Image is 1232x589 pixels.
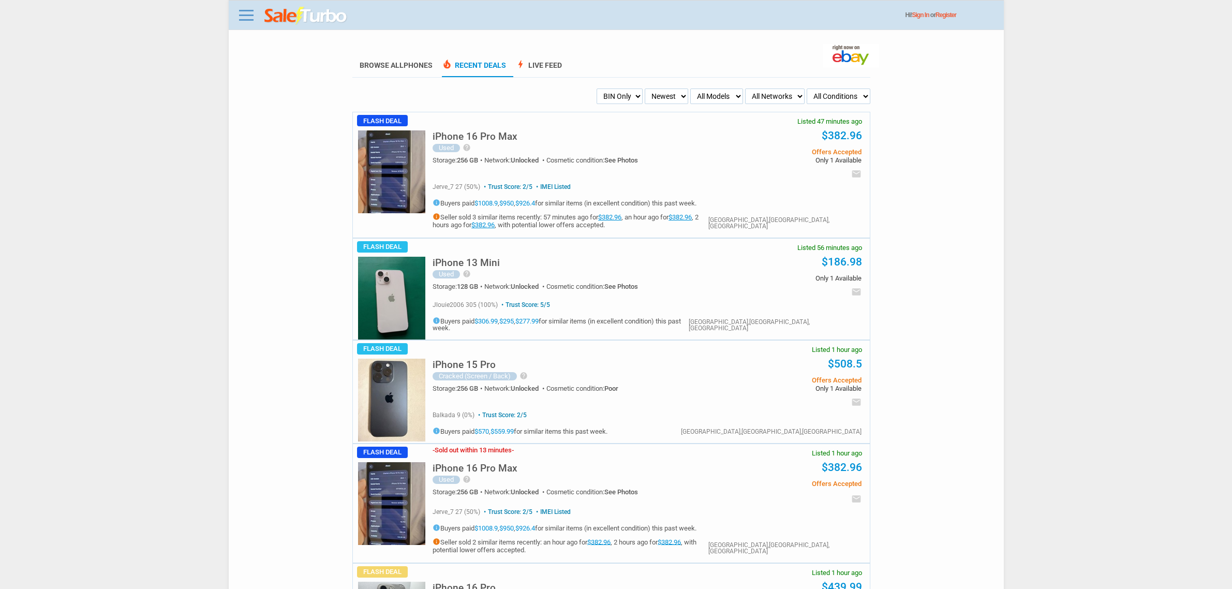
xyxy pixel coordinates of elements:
[433,134,517,141] a: iPhone 16 Pro Max
[499,199,514,207] a: $950
[433,283,484,290] div: Storage:
[433,183,480,190] span: jerve_7 27 (50%)
[499,301,550,308] span: Trust Score: 5/5
[433,524,440,532] i: info
[512,446,514,454] span: -
[433,372,517,380] div: Cracked (Screen / Back)
[442,59,452,69] span: local_fire_department
[681,429,862,435] div: [GEOGRAPHIC_DATA],[GEOGRAPHIC_DATA],[GEOGRAPHIC_DATA]
[511,283,539,290] span: Unlocked
[433,270,460,278] div: Used
[358,257,425,340] img: s-l225.jpg
[705,157,861,164] span: Only 1 Available
[912,11,929,19] a: Sign In
[534,183,571,190] span: IMEI Listed
[499,524,514,532] a: $950
[658,538,681,546] a: $382.96
[433,157,484,164] div: Storage:
[358,462,425,545] img: s-l225.jpg
[471,221,495,229] a: $382.96
[358,359,425,441] img: s-l225.jpg
[822,256,862,268] a: $186.98
[851,287,862,297] i: email
[515,199,535,207] a: $926.4
[433,199,440,207] i: info
[404,61,433,69] span: Phones
[433,476,460,484] div: Used
[457,283,478,290] span: 128 GB
[433,199,708,207] h5: Buyers paid , , for similar items (in excellent condition) this past week.
[491,427,514,435] a: $559.99
[708,217,861,229] div: [GEOGRAPHIC_DATA],[GEOGRAPHIC_DATA],[GEOGRAPHIC_DATA]
[604,385,618,392] span: Poor
[433,447,514,453] h3: Sold out within 13 minutes
[499,317,514,325] a: $295
[511,385,539,392] span: Unlocked
[797,244,862,251] span: Listed 56 minutes ago
[705,149,861,155] span: Offers Accepted
[705,275,861,282] span: Only 1 Available
[457,385,478,392] span: 256 GB
[515,59,526,69] span: bolt
[442,61,506,77] a: local_fire_departmentRecent Deals
[689,319,862,331] div: [GEOGRAPHIC_DATA],[GEOGRAPHIC_DATA],[GEOGRAPHIC_DATA]
[433,213,708,229] h5: Seller sold 3 similar items recently: 57 minutes ago for , an hour ago for , 2 hours ago for , wi...
[357,343,408,355] span: Flash Deal
[433,385,484,392] div: Storage:
[474,317,498,325] a: $306.99
[482,508,532,516] span: Trust Score: 2/5
[433,465,517,473] a: iPhone 16 Pro Max
[433,360,496,370] h5: iPhone 15 Pro
[669,213,692,221] a: $382.96
[433,317,440,325] i: info
[822,461,862,474] a: $382.96
[474,524,498,532] a: $1008.9
[511,488,539,496] span: Unlocked
[476,411,527,419] span: Trust Score: 2/5
[604,156,638,164] span: See Photos
[604,488,638,496] span: See Photos
[457,488,478,496] span: 256 GB
[463,475,471,483] i: help
[433,538,708,554] h5: Seller sold 2 similar items recently: an hour ago for , 2 hours ago for , with potential lower of...
[705,385,861,392] span: Only 1 Available
[484,283,546,290] div: Network:
[534,508,571,516] span: IMEI Listed
[705,377,861,384] span: Offers Accepted
[433,362,496,370] a: iPhone 15 Pro
[482,183,532,190] span: Trust Score: 2/5
[705,480,861,487] span: Offers Accepted
[546,157,638,164] div: Cosmetic condition:
[812,450,862,457] span: Listed 1 hour ago
[598,213,621,221] a: $382.96
[433,213,440,220] i: info
[357,566,408,578] span: Flash Deal
[358,130,425,213] img: s-l225.jpg
[519,372,528,380] i: help
[433,317,689,331] h5: Buyers paid , , for similar items (in excellent condition) this past week.
[463,270,471,278] i: help
[264,7,348,25] img: saleturbo.com - Online Deals and Discount Coupons
[851,397,862,407] i: email
[433,427,607,435] h5: Buyers paid , for similar items this past week.
[930,11,956,19] span: or
[515,61,562,77] a: boltLive Feed
[484,489,546,495] div: Network:
[587,538,611,546] a: $382.96
[546,489,638,495] div: Cosmetic condition:
[457,156,478,164] span: 256 GB
[604,283,638,290] span: See Photos
[433,463,517,473] h5: iPhone 16 Pro Max
[511,156,539,164] span: Unlocked
[708,542,861,554] div: [GEOGRAPHIC_DATA],[GEOGRAPHIC_DATA],[GEOGRAPHIC_DATA]
[433,538,440,546] i: info
[433,301,498,308] span: jlouie2006 305 (100%)
[797,118,862,125] span: Listed 47 minutes ago
[433,131,517,141] h5: iPhone 16 Pro Max
[433,524,708,532] h5: Buyers paid , , for similar items (in excellent condition) this past week.
[812,569,862,576] span: Listed 1 hour ago
[433,260,500,268] a: iPhone 13 Mini
[474,427,489,435] a: $570
[360,61,433,69] a: Browse AllPhones
[463,143,471,152] i: help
